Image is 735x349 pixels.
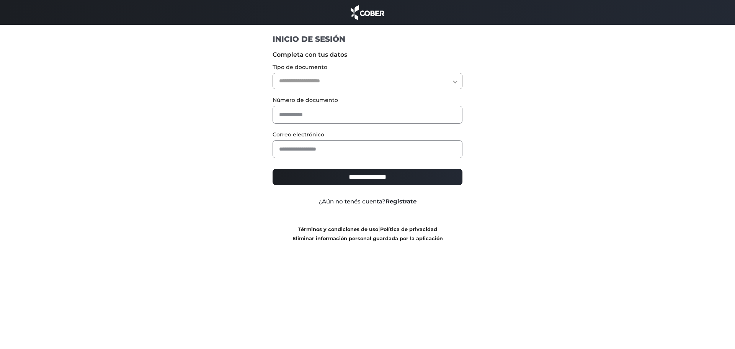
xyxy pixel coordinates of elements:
img: cober_marca.png [349,4,386,21]
a: Registrate [385,198,416,205]
div: | [267,224,469,243]
label: Completa con tus datos [273,50,463,59]
a: Eliminar información personal guardada por la aplicación [292,236,443,241]
h1: INICIO DE SESIÓN [273,34,463,44]
div: ¿Aún no tenés cuenta? [267,197,469,206]
a: Política de privacidad [380,226,437,232]
a: Términos y condiciones de uso [298,226,378,232]
label: Correo electrónico [273,131,463,139]
label: Tipo de documento [273,63,463,71]
label: Número de documento [273,96,463,104]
